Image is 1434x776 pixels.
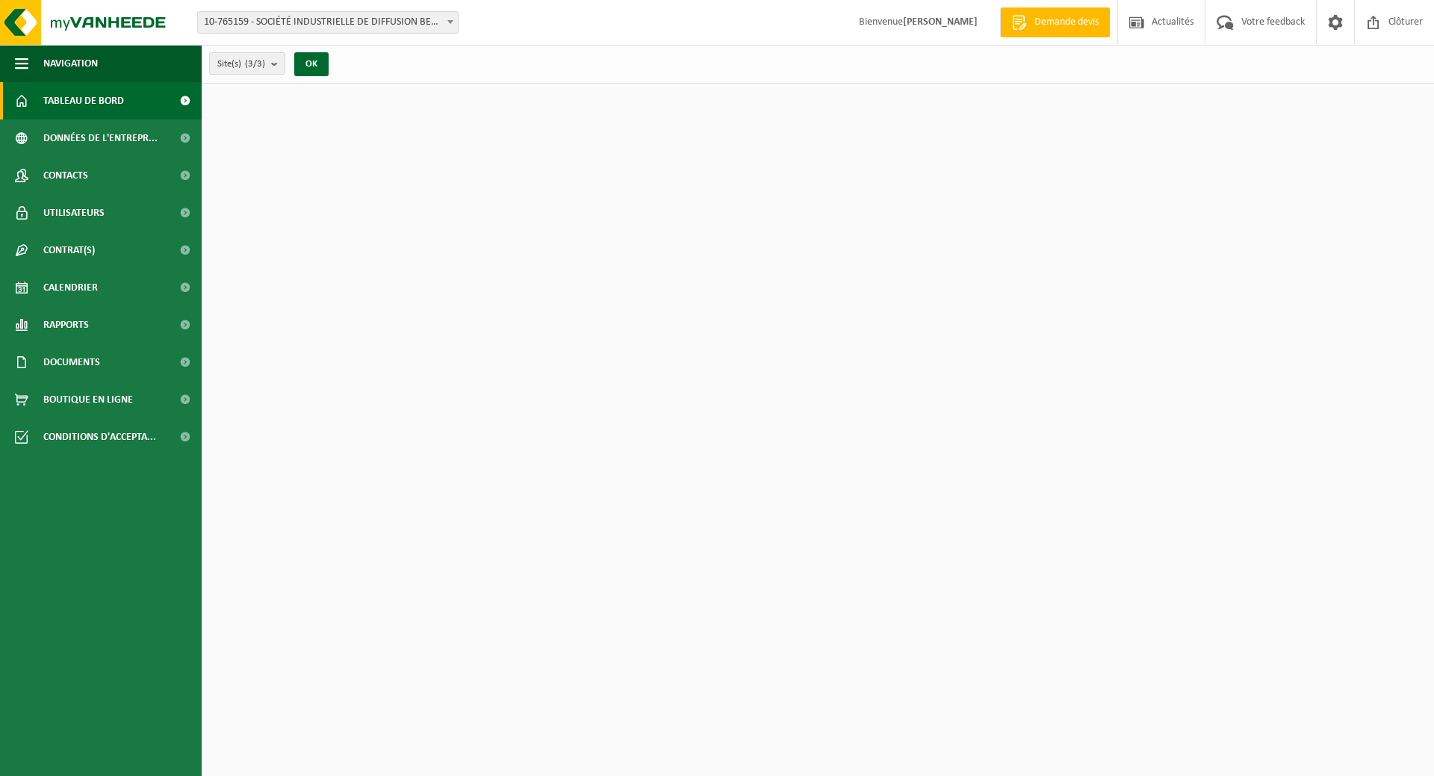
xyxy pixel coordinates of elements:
[197,11,459,34] span: 10-765159 - SOCIÉTÉ INDUSTRIELLE DE DIFFUSION BENELUX - SID - SAINTES
[1031,15,1102,30] span: Demande devis
[43,82,124,119] span: Tableau de bord
[903,16,978,28] strong: [PERSON_NAME]
[1000,7,1110,37] a: Demande devis
[43,45,98,82] span: Navigation
[294,52,329,76] button: OK
[43,157,88,194] span: Contacts
[43,232,95,269] span: Contrat(s)
[209,52,285,75] button: Site(s)(3/3)
[43,418,156,456] span: Conditions d'accepta...
[43,306,89,344] span: Rapports
[217,53,265,75] span: Site(s)
[245,59,265,69] count: (3/3)
[43,344,100,381] span: Documents
[43,194,105,232] span: Utilisateurs
[43,269,98,306] span: Calendrier
[43,381,133,418] span: Boutique en ligne
[43,119,158,157] span: Données de l'entrepr...
[198,12,458,33] span: 10-765159 - SOCIÉTÉ INDUSTRIELLE DE DIFFUSION BENELUX - SID - SAINTES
